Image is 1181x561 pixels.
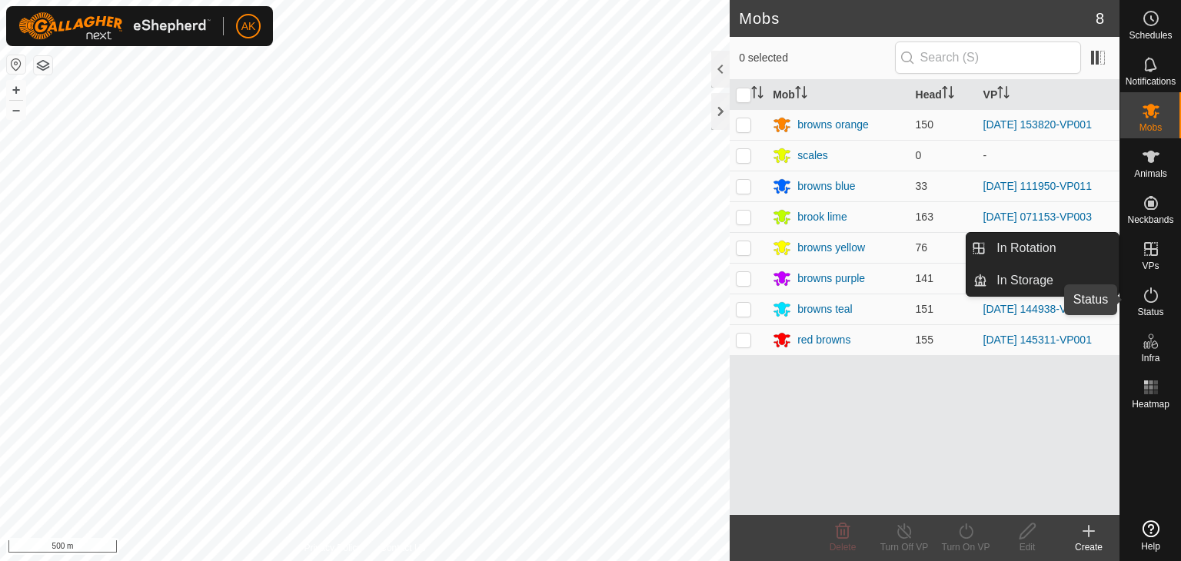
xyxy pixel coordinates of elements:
[873,540,935,554] div: Turn Off VP
[380,541,425,555] a: Contact Us
[1126,77,1176,86] span: Notifications
[1139,123,1162,132] span: Mobs
[977,80,1119,110] th: VP
[830,542,857,553] span: Delete
[797,209,847,225] div: brook lime
[996,271,1053,290] span: In Storage
[935,540,996,554] div: Turn On VP
[304,541,362,555] a: Privacy Policy
[797,332,850,348] div: red browns
[977,140,1119,171] td: -
[7,55,25,74] button: Reset Map
[797,148,828,164] div: scales
[916,211,933,223] span: 163
[983,211,1092,223] a: [DATE] 071153-VP003
[1134,169,1167,178] span: Animals
[1141,354,1159,363] span: Infra
[983,303,1092,315] a: [DATE] 144938-VP001
[916,272,933,284] span: 141
[983,180,1092,192] a: [DATE] 111950-VP011
[739,50,894,66] span: 0 selected
[1142,261,1159,271] span: VPs
[966,233,1119,264] li: In Rotation
[1120,514,1181,557] a: Help
[987,265,1119,296] a: In Storage
[942,88,954,101] p-sorticon: Activate to sort
[1141,542,1160,551] span: Help
[916,118,933,131] span: 150
[7,101,25,119] button: –
[18,12,211,40] img: Gallagher Logo
[987,233,1119,264] a: In Rotation
[1058,540,1119,554] div: Create
[997,88,1010,101] p-sorticon: Activate to sort
[797,301,853,317] div: browns teal
[797,117,869,133] div: browns orange
[916,303,933,315] span: 151
[916,334,933,346] span: 155
[983,118,1092,131] a: [DATE] 153820-VP001
[7,81,25,99] button: +
[916,241,928,254] span: 76
[767,80,909,110] th: Mob
[34,56,52,75] button: Map Layers
[739,9,1096,28] h2: Mobs
[983,334,1092,346] a: [DATE] 145311-VP001
[996,540,1058,554] div: Edit
[916,149,922,161] span: 0
[751,88,763,101] p-sorticon: Activate to sort
[895,41,1081,74] input: Search (S)
[797,178,856,194] div: browns blue
[1132,400,1169,409] span: Heatmap
[797,271,865,287] div: browns purple
[795,88,807,101] p-sorticon: Activate to sort
[797,240,865,256] div: browns yellow
[1129,31,1172,40] span: Schedules
[966,265,1119,296] li: In Storage
[916,180,928,192] span: 33
[241,18,256,35] span: AK
[910,80,977,110] th: Head
[1137,307,1163,317] span: Status
[1127,215,1173,224] span: Neckbands
[996,239,1056,257] span: In Rotation
[1096,7,1104,30] span: 8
